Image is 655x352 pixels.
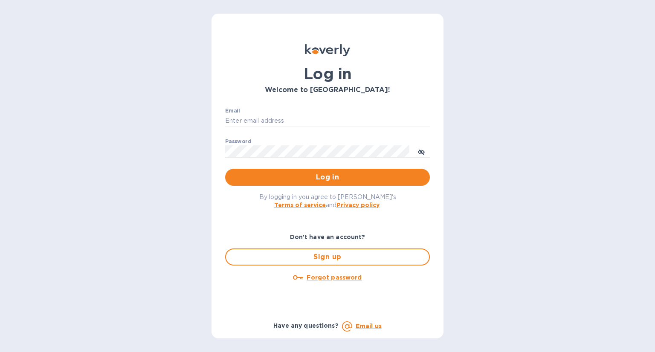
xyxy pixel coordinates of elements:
[225,115,430,127] input: Enter email address
[233,252,422,262] span: Sign up
[225,139,251,144] label: Password
[259,193,396,208] span: By logging in you agree to [PERSON_NAME]'s and .
[274,202,326,208] a: Terms of service
[225,86,430,94] h3: Welcome to [GEOGRAPHIC_DATA]!
[232,172,423,182] span: Log in
[307,274,362,281] u: Forgot password
[336,202,380,208] a: Privacy policy
[290,234,365,240] b: Don't have an account?
[225,248,430,265] button: Sign up
[356,323,382,329] a: Email us
[305,44,350,56] img: Koverly
[225,65,430,83] h1: Log in
[225,108,240,113] label: Email
[225,169,430,186] button: Log in
[273,322,339,329] b: Have any questions?
[413,143,430,160] button: toggle password visibility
